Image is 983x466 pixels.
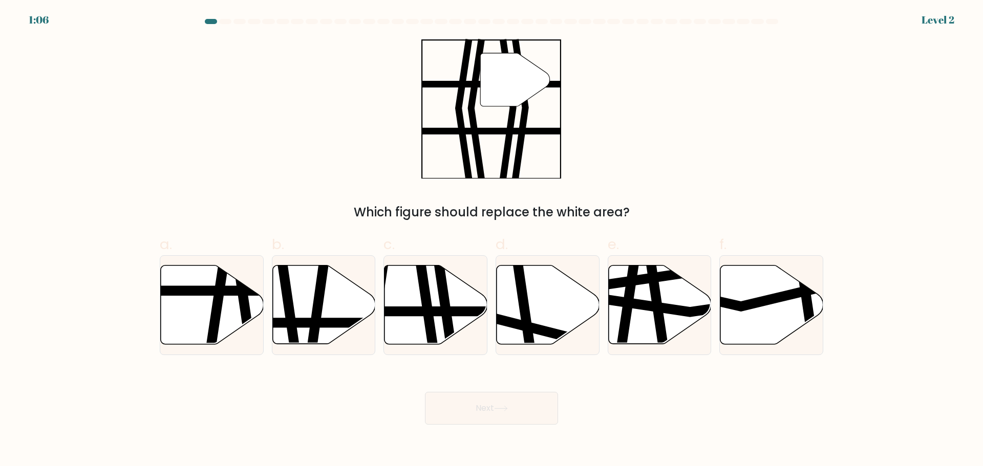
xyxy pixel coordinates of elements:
[922,12,954,28] div: Level 2
[496,234,508,254] span: d.
[383,234,395,254] span: c.
[608,234,619,254] span: e.
[272,234,284,254] span: b.
[29,12,49,28] div: 1:06
[719,234,726,254] span: f.
[166,203,817,221] div: Which figure should replace the white area?
[160,234,172,254] span: a.
[425,392,558,425] button: Next
[481,53,550,106] g: "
